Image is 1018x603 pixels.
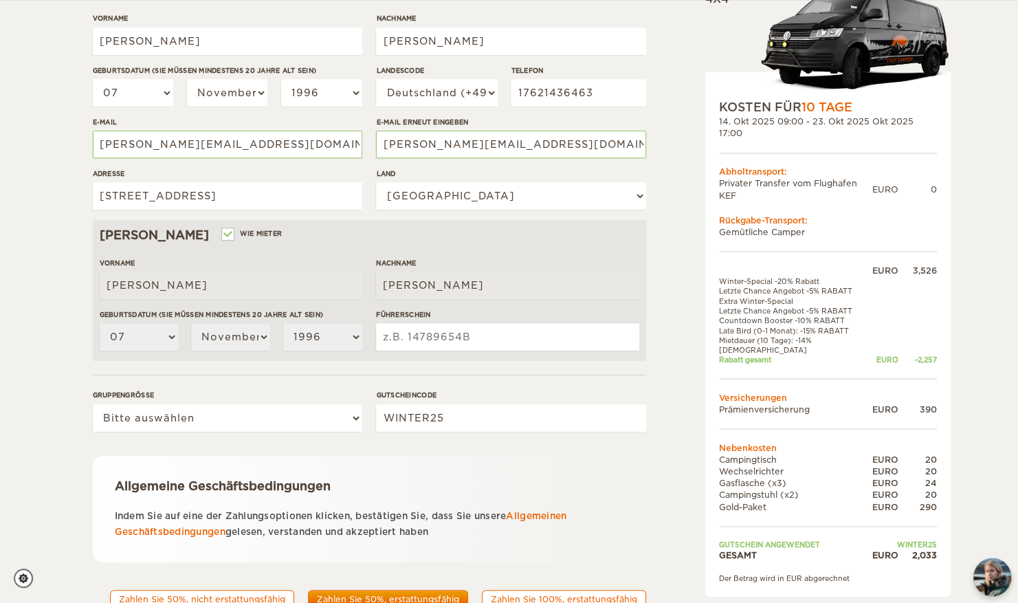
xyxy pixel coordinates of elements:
[511,65,645,76] label: Telefon
[719,391,937,403] td: Versicherungen
[115,511,567,537] font: Indem Sie auf eine der Zahlungsoptionen klicken, bestätigen Sie, dass Sie unsere gelesen, verstan...
[898,501,937,512] div: 290
[240,228,283,239] font: Wie Mieter
[376,117,645,127] label: E-Mail erneut eingeben
[973,558,1011,596] button: Chat-Button
[376,390,645,400] label: Gutscheincode
[719,116,937,139] div: 14. Okt 2025 09:00 - 23. Okt 2025 Okt 2025 17:00
[801,100,852,114] span: 10 TAGE
[93,28,362,55] input: z.B. Wilhelm
[719,355,872,364] td: Rabatt gesamt
[511,79,645,107] input: z.B. 1 234 567 890
[376,168,645,179] label: Land
[719,166,937,178] div: Abholtransport:
[719,501,872,512] td: Gold-Paket
[719,316,872,325] td: Countdown Booster -10% RABATT
[115,478,624,494] div: Allgemeine Geschäftsbedingungen
[719,286,872,296] td: Letzte Chance Angebot -5% RABATT
[376,65,497,76] label: Landescode
[898,355,937,364] div: -2,257
[93,390,362,400] label: Gruppengröße
[719,489,872,501] td: Campingstuhl (x2)
[93,131,362,158] input: z.B. example@example.com
[872,477,898,489] div: EURO
[719,325,872,335] td: Late Bird (0-1 Monat): -15% RABATT
[872,501,898,512] div: EURO
[872,489,898,501] div: EURO
[100,227,209,243] font: [PERSON_NAME]
[376,28,645,55] input: z.B. Smith
[719,441,937,453] td: Nebenkosten
[100,258,362,268] label: Vorname
[719,276,872,285] td: Winter-Special -20% Rabatt
[719,305,872,315] td: Letzte Chance Angebot -5% RABATT
[719,465,872,477] td: Wechselrichter
[898,184,937,195] div: 0
[719,100,852,114] font: KOSTEN FÜR
[93,168,362,179] label: Adresse
[376,13,645,23] label: Nachname
[376,272,639,299] input: z.B. Smith
[719,477,872,489] td: Gasflasche (x3)
[376,131,645,158] input: z.B. example@example.com
[719,573,937,583] div: Der Betrag wird in EUR abgerechnet
[719,335,872,355] td: Mietdauer (10 Tage): -14% [DEMOGRAPHIC_DATA]
[872,355,898,364] div: EURO
[898,264,937,276] div: 3,526
[898,403,937,415] div: 390
[898,465,937,477] div: 20
[93,13,362,23] label: Vorname
[898,453,937,465] div: 20
[872,264,898,276] div: EURO
[100,272,362,299] input: z.B. Wilhelm
[898,549,937,560] div: 2,033
[93,117,362,127] label: E-Mail
[719,549,872,560] td: GESAMT
[719,453,872,465] td: Campingtisch
[719,539,872,549] td: Gutschein angewendet
[872,184,898,195] div: EURO
[719,226,937,237] td: Gemütliche Camper
[872,539,937,549] td: WINTER25
[719,178,872,201] td: Privater Transfer vom Flughafen KEF
[898,477,937,489] div: 24
[719,296,872,305] td: Extra Winter-Special
[872,453,898,465] div: EURO
[376,258,639,268] label: Nachname
[93,182,362,210] input: z.B. Straße, Stadt, Postleitzahl
[719,403,872,415] td: Prämienversicherung
[872,403,898,415] div: EURO
[14,569,42,588] a: Cookie-Einstellungen
[872,549,898,560] div: EURO
[223,231,232,240] input: Wie Mieter
[100,309,362,320] label: Geburtsdatum (Sie müssen mindestens 20 Jahre alt sein)
[872,465,898,477] div: EURO
[973,558,1011,596] img: Freyja bei Cozy Campers
[719,214,937,226] div: Rückgabe-Transport:
[898,489,937,501] div: 20
[93,65,362,76] label: Geburtsdatum (Sie müssen mindestens 20 Jahre alt sein)
[376,309,639,320] label: Führerschein
[376,323,639,351] input: z.B. 14789654B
